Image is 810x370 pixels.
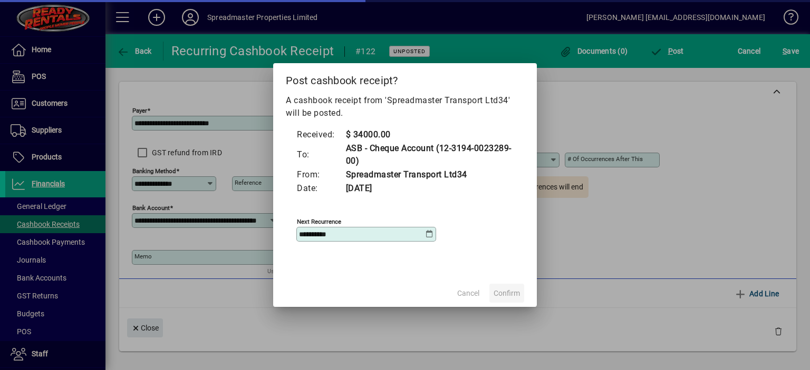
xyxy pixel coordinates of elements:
td: Received: [296,128,345,142]
td: To: [296,142,345,168]
td: Date: [296,182,345,195]
td: Spreadmaster Transport Ltd34 [345,168,514,182]
td: ASB - Cheque Account (12-3194-0023289-00) [345,142,514,168]
td: [DATE] [345,182,514,195]
p: A cashbook receipt from 'Spreadmaster Transport Ltd34' will be posted. [286,94,524,119]
h2: Post cashbook receipt? [273,63,537,94]
td: $ 34000.00 [345,128,514,142]
mat-label: Next recurrence [297,218,341,225]
td: From: [296,168,345,182]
